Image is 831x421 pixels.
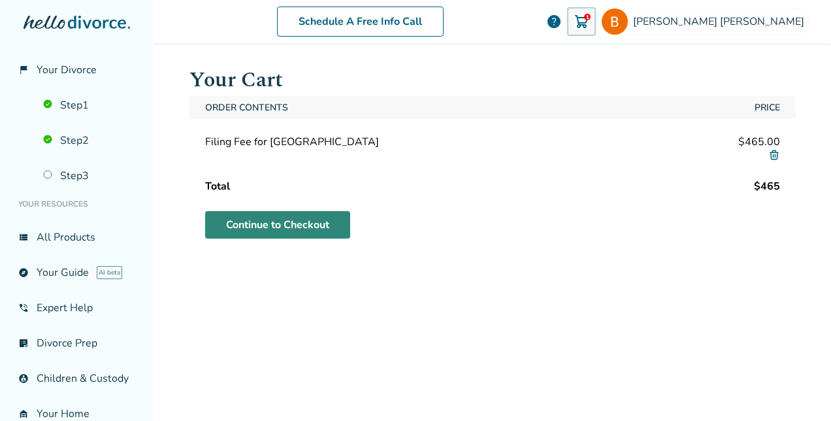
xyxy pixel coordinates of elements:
[10,328,143,358] a: list_alt_checkDivorce Prep
[633,14,809,29] span: [PERSON_NAME] [PERSON_NAME]
[10,191,143,217] li: Your Resources
[18,373,29,384] span: account_child
[277,7,444,37] a: Schedule A Free Info Call
[35,161,143,191] a: Step3
[18,338,29,348] span: list_alt_check
[205,211,350,239] a: Continue to Checkout
[97,266,122,279] span: AI beta
[18,65,29,75] span: flag_2
[602,8,628,35] img: Brian Carriveau
[205,101,755,114] div: Order Contents
[584,14,591,20] div: 1
[18,232,29,243] span: view_list
[754,179,780,194] div: $ 465
[37,63,97,77] span: Your Divorce
[10,222,143,252] a: view_listAll Products
[766,358,831,421] iframe: Chat Widget
[755,101,780,114] div: Price
[10,55,143,85] a: flag_2Your Divorce
[205,135,379,149] span: Filing Fee for [GEOGRAPHIC_DATA]
[546,14,562,29] a: help
[18,267,29,278] span: explore
[35,126,143,156] a: Step2
[768,149,780,161] img: Delete
[18,409,29,419] span: garage_home
[35,90,143,120] a: Step1
[10,363,143,394] a: account_childChildren & Custody
[574,14,589,29] img: Cart
[10,293,143,323] a: phone_in_talkExpert Help
[18,303,29,313] span: phone_in_talk
[738,135,780,149] span: $465.00
[10,258,143,288] a: exploreYour GuideAI beta
[205,179,230,194] div: Total
[189,64,796,96] h1: Your Cart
